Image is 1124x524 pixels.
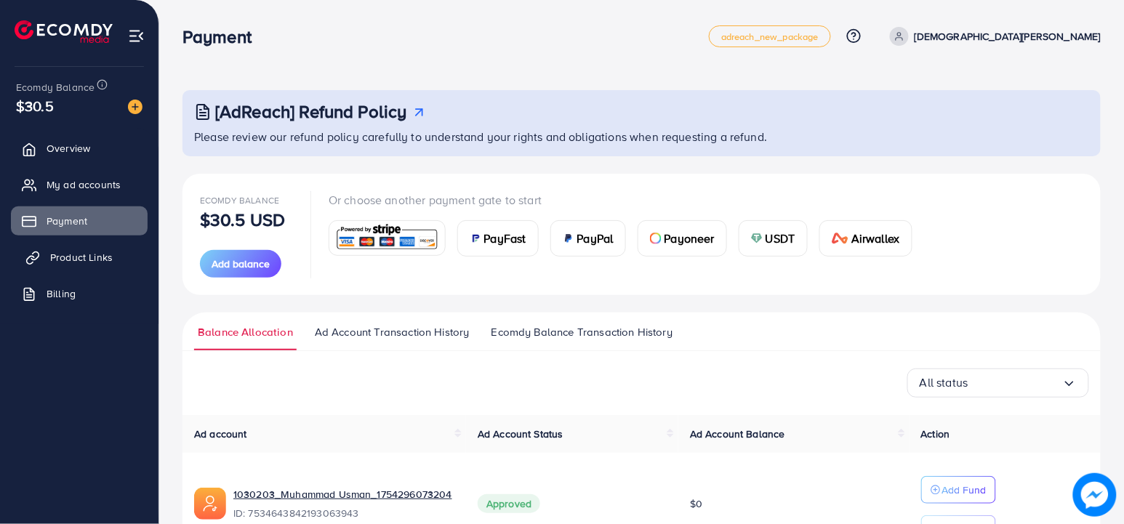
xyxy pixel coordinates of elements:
a: Billing [11,279,148,308]
span: USDT [766,230,795,247]
p: Or choose another payment gate to start [329,191,924,209]
img: card [334,222,441,254]
img: logo [15,20,113,43]
img: ic-ads-acc.e4c84228.svg [194,488,226,520]
img: card [563,233,574,244]
span: Ad Account Status [478,427,563,441]
a: card [329,220,446,256]
a: Product Links [11,243,148,272]
span: PayFast [484,230,526,247]
img: menu [128,28,145,44]
a: My ad accounts [11,170,148,199]
a: cardPayPal [550,220,626,257]
span: Ad Account Balance [690,427,785,441]
span: PayPal [577,230,614,247]
img: card [832,233,849,244]
a: cardPayoneer [638,220,727,257]
a: cardPayFast [457,220,539,257]
span: Ecomdy Balance [16,80,95,94]
h3: Payment [182,26,263,47]
a: cardAirwallex [819,220,912,257]
span: Ecomdy Balance [200,194,279,206]
span: ID: 7534643842193063943 [233,506,454,520]
img: card [751,233,763,244]
span: Ad Account Transaction History [315,324,470,340]
span: My ad accounts [47,177,121,192]
a: Overview [11,134,148,163]
button: Add balance [200,250,281,278]
a: Payment [11,206,148,235]
span: Ad account [194,427,247,441]
p: Add Fund [942,481,987,499]
img: image [128,100,142,114]
span: Add balance [212,257,270,271]
a: adreach_new_package [709,25,831,47]
span: Overview [47,141,90,156]
img: card [650,233,662,244]
span: Balance Allocation [198,324,293,340]
span: $30.5 [16,95,54,116]
div: <span class='underline'>1030203_Muhammad Usman_1754296073204</span></br>7534643842193063943 [233,487,454,520]
span: $0 [690,496,702,511]
span: Action [921,427,950,441]
p: [DEMOGRAPHIC_DATA][PERSON_NAME] [915,28,1101,45]
span: Payoneer [665,230,715,247]
a: [DEMOGRAPHIC_DATA][PERSON_NAME] [884,27,1101,46]
p: Please review our refund policy carefully to understand your rights and obligations when requesti... [194,128,1092,145]
button: Add Fund [921,476,996,504]
img: card [470,233,481,244]
a: 1030203_Muhammad Usman_1754296073204 [233,487,454,501]
span: Ecomdy Balance Transaction History [491,324,673,340]
h3: [AdReach] Refund Policy [215,101,407,122]
div: Search for option [907,368,1089,398]
span: Product Links [50,250,113,265]
span: Airwallex [851,230,899,247]
input: Search for option [968,371,1062,394]
span: Payment [47,214,87,228]
img: image [1073,473,1117,517]
span: Billing [47,286,76,301]
a: cardUSDT [739,220,808,257]
p: $30.5 USD [200,211,285,228]
span: Approved [478,494,540,513]
span: adreach_new_package [721,32,819,41]
span: All status [920,371,968,394]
